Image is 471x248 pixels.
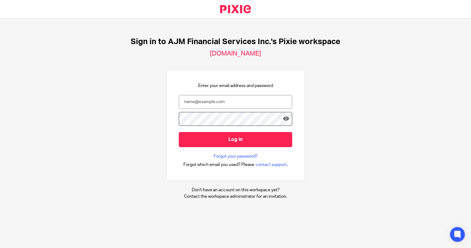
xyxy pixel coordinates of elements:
[184,187,287,193] p: Don't have an account on this workspace yet?
[210,50,261,58] h2: [DOMAIN_NAME]
[183,161,288,168] div: .
[179,95,292,109] input: name@example.com
[214,153,258,159] a: Forgot your password?
[256,162,287,168] span: contact support
[183,162,254,168] span: Forgot which email you used? Please
[131,37,340,47] h1: Sign in to AJM Financial Services Inc.'s Pixie workspace
[179,132,292,147] input: Log in
[184,193,287,200] p: Contact the workspace administrator for an invitation.
[198,83,273,89] p: Enter your email address and password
